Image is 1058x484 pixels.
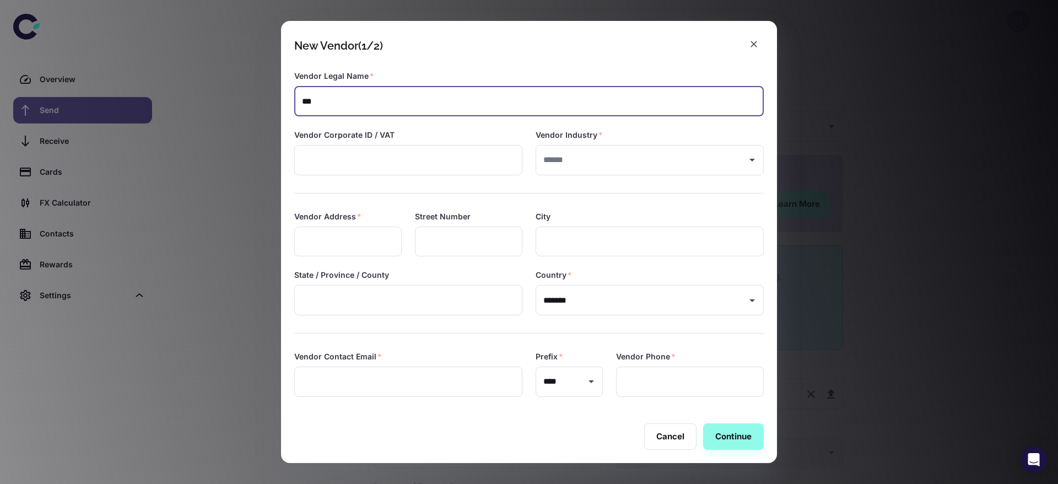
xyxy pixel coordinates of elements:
[644,423,697,450] button: Cancel
[294,130,395,141] label: Vendor Corporate ID / VAT
[536,130,603,141] label: Vendor Industry
[294,211,361,222] label: Vendor Address
[294,71,374,82] label: Vendor Legal Name
[584,374,599,389] button: Open
[536,211,550,222] label: City
[616,351,676,362] label: Vendor Phone
[294,351,382,362] label: Vendor Contact Email
[744,293,760,308] button: Open
[415,211,471,222] label: Street Number
[536,270,572,281] label: Country
[744,152,760,168] button: Open
[703,423,764,450] button: Continue
[1021,447,1047,473] div: Open Intercom Messenger
[294,270,389,281] label: State / Province / County
[294,39,383,52] div: New Vendor (1/2)
[536,351,563,362] label: Prefix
